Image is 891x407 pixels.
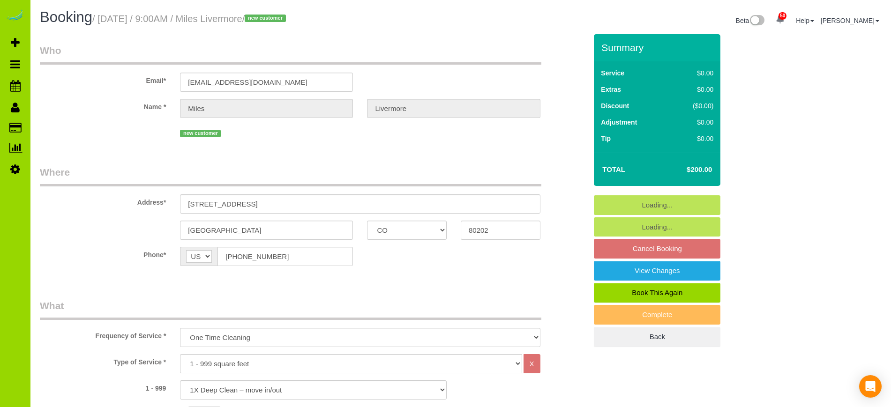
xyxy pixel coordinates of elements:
[40,9,92,25] span: Booking
[242,14,289,24] span: /
[217,247,353,266] input: Phone*
[33,328,173,340] label: Frequency of Service *
[92,14,289,24] small: / [DATE] / 9:00AM / Miles Livermore
[749,15,764,27] img: New interface
[33,99,173,111] label: Name *
[601,42,716,53] h3: Summary
[601,85,621,94] label: Extras
[180,221,353,240] input: City*
[33,73,173,85] label: Email*
[594,283,720,303] a: Book This Again
[673,134,713,143] div: $0.00
[779,12,786,20] span: 50
[602,165,625,173] strong: Total
[859,375,882,398] div: Open Intercom Messenger
[40,299,541,320] legend: What
[673,118,713,127] div: $0.00
[796,17,814,24] a: Help
[659,166,712,174] h4: $200.00
[461,221,540,240] input: Zip Code*
[33,380,173,393] label: 1 - 999
[33,194,173,207] label: Address*
[673,101,713,111] div: ($0.00)
[180,73,353,92] input: Email*
[40,44,541,65] legend: Who
[601,118,637,127] label: Adjustment
[673,68,713,78] div: $0.00
[180,130,221,137] span: new customer
[673,85,713,94] div: $0.00
[6,9,24,22] img: Automaid Logo
[821,17,879,24] a: [PERSON_NAME]
[736,17,765,24] a: Beta
[594,327,720,347] a: Back
[601,101,629,111] label: Discount
[771,9,789,30] a: 50
[245,15,285,22] span: new customer
[33,354,173,367] label: Type of Service *
[180,99,353,118] input: First Name*
[33,247,173,259] label: Phone*
[40,165,541,186] legend: Where
[594,261,720,281] a: View Changes
[601,68,624,78] label: Service
[601,134,611,143] label: Tip
[367,99,540,118] input: Last Name*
